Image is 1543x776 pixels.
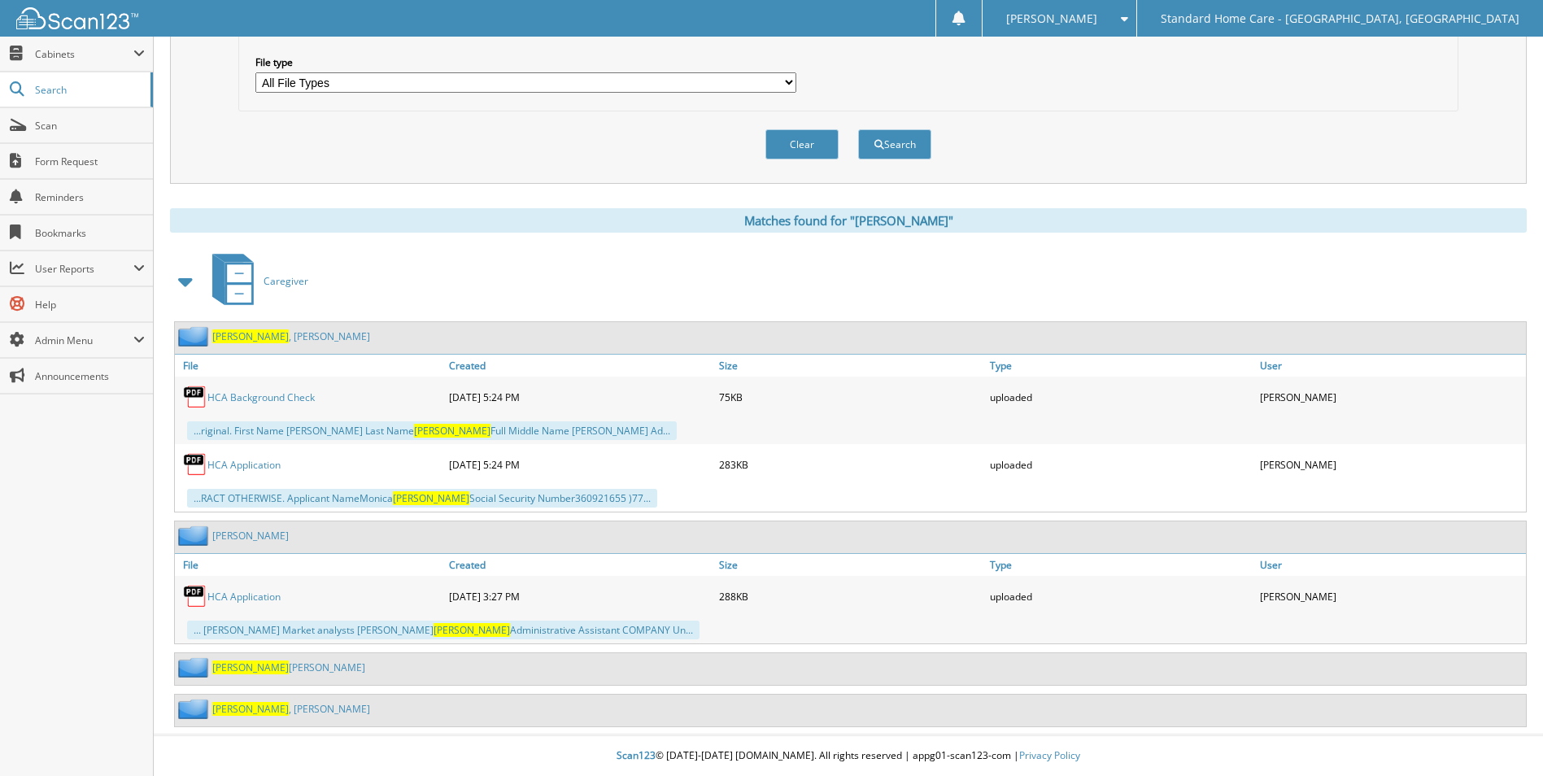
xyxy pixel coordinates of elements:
span: Reminders [35,190,145,204]
img: folder2.png [178,657,212,678]
a: [PERSON_NAME][PERSON_NAME] [212,660,365,674]
span: Search [35,83,142,97]
img: folder2.png [178,326,212,347]
div: ...riginal. First Name [PERSON_NAME] Last Name Full Middle Name [PERSON_NAME] Ad... [187,421,677,440]
div: [DATE] 3:27 PM [445,580,715,613]
span: Form Request [35,155,145,168]
a: Privacy Policy [1019,748,1080,762]
div: [DATE] 5:24 PM [445,448,715,481]
div: uploaded [986,580,1256,613]
img: PDF.png [183,452,207,477]
a: HCA Background Check [207,390,315,404]
div: uploaded [986,381,1256,413]
span: User Reports [35,262,133,276]
a: HCA Application [207,458,281,472]
img: folder2.png [178,699,212,719]
span: Help [35,298,145,312]
span: [PERSON_NAME] [212,660,289,674]
div: [PERSON_NAME] [1256,448,1526,481]
span: Admin Menu [35,334,133,347]
div: ... [PERSON_NAME] Market analysts [PERSON_NAME] Administrative Assistant COMPANY Un... [187,621,700,639]
div: Matches found for "[PERSON_NAME]" [170,208,1527,233]
a: File [175,355,445,377]
span: Scan123 [617,748,656,762]
a: User [1256,554,1526,576]
a: HCA Application [207,590,281,604]
div: uploaded [986,448,1256,481]
a: User [1256,355,1526,377]
label: File type [255,55,796,69]
span: Standard Home Care - [GEOGRAPHIC_DATA], [GEOGRAPHIC_DATA] [1161,14,1519,24]
button: Search [858,129,931,159]
span: [PERSON_NAME] [414,424,490,438]
a: Type [986,554,1256,576]
div: 288KB [715,580,985,613]
span: Bookmarks [35,226,145,240]
div: © [DATE]-[DATE] [DOMAIN_NAME]. All rights reserved | appg01-scan123-com | [154,736,1543,776]
span: [PERSON_NAME] [212,702,289,716]
span: Announcements [35,369,145,383]
img: folder2.png [178,525,212,546]
a: Size [715,355,985,377]
img: PDF.png [183,385,207,409]
a: Size [715,554,985,576]
a: [PERSON_NAME], [PERSON_NAME] [212,702,370,716]
img: PDF.png [183,584,207,608]
span: [PERSON_NAME] [1006,14,1097,24]
span: Cabinets [35,47,133,61]
a: [PERSON_NAME] [212,529,289,543]
span: [PERSON_NAME] [212,329,289,343]
a: Created [445,554,715,576]
iframe: Chat Widget [1462,698,1543,776]
div: ...RACT OTHERWISE. Applicant NameMonica Social Security Number360921655 )77... [187,489,657,508]
button: Clear [765,129,839,159]
span: Scan [35,119,145,133]
img: scan123-logo-white.svg [16,7,138,29]
div: [PERSON_NAME] [1256,580,1526,613]
span: [PERSON_NAME] [434,623,510,637]
div: [PERSON_NAME] [1256,381,1526,413]
span: [PERSON_NAME] [393,491,469,505]
a: File [175,554,445,576]
div: 283KB [715,448,985,481]
div: 75KB [715,381,985,413]
a: Type [986,355,1256,377]
a: Caregiver [203,249,308,313]
a: Created [445,355,715,377]
span: Caregiver [264,274,308,288]
div: [DATE] 5:24 PM [445,381,715,413]
a: [PERSON_NAME], [PERSON_NAME] [212,329,370,343]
